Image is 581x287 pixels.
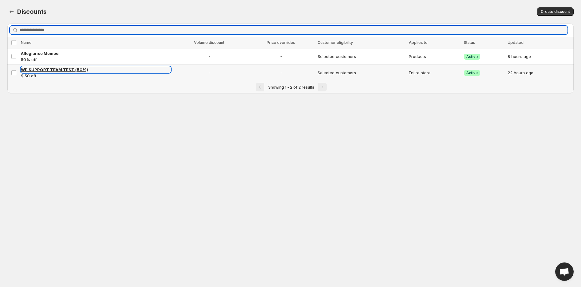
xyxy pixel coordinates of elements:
[21,67,88,72] span: WP SUPPORT TEAM TEST (50%)
[409,40,428,45] span: Applies to
[506,48,574,65] td: 8 hours ago
[541,9,570,14] span: Create discount
[466,54,478,59] span: Active
[248,53,314,59] span: -
[407,65,462,81] td: Entire store
[318,40,353,45] span: Customer eligibility
[174,70,244,76] span: -
[466,71,478,75] span: Active
[194,40,224,45] span: Volume discount
[21,50,171,56] a: Allegiance Member
[21,56,171,63] p: 50% off
[7,7,16,16] button: Back to dashboard
[21,40,32,45] span: Name
[21,51,60,56] span: Allegiance Member
[248,70,314,76] span: -
[555,262,574,281] a: Open chat
[464,40,475,45] span: Status
[506,65,574,81] td: 22 hours ago
[537,7,574,16] button: Create discount
[268,85,314,90] span: Showing 1 - 2 of 2 results
[407,48,462,65] td: Products
[7,81,574,93] nav: Pagination
[316,48,407,65] td: Selected customers
[508,40,524,45] span: Updated
[21,73,171,79] p: $ 50 off
[267,40,295,45] span: Price overrides
[21,67,171,73] a: WP SUPPORT TEAM TEST (50%)
[316,65,407,81] td: Selected customers
[17,8,47,15] span: Discounts
[174,53,244,59] span: -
